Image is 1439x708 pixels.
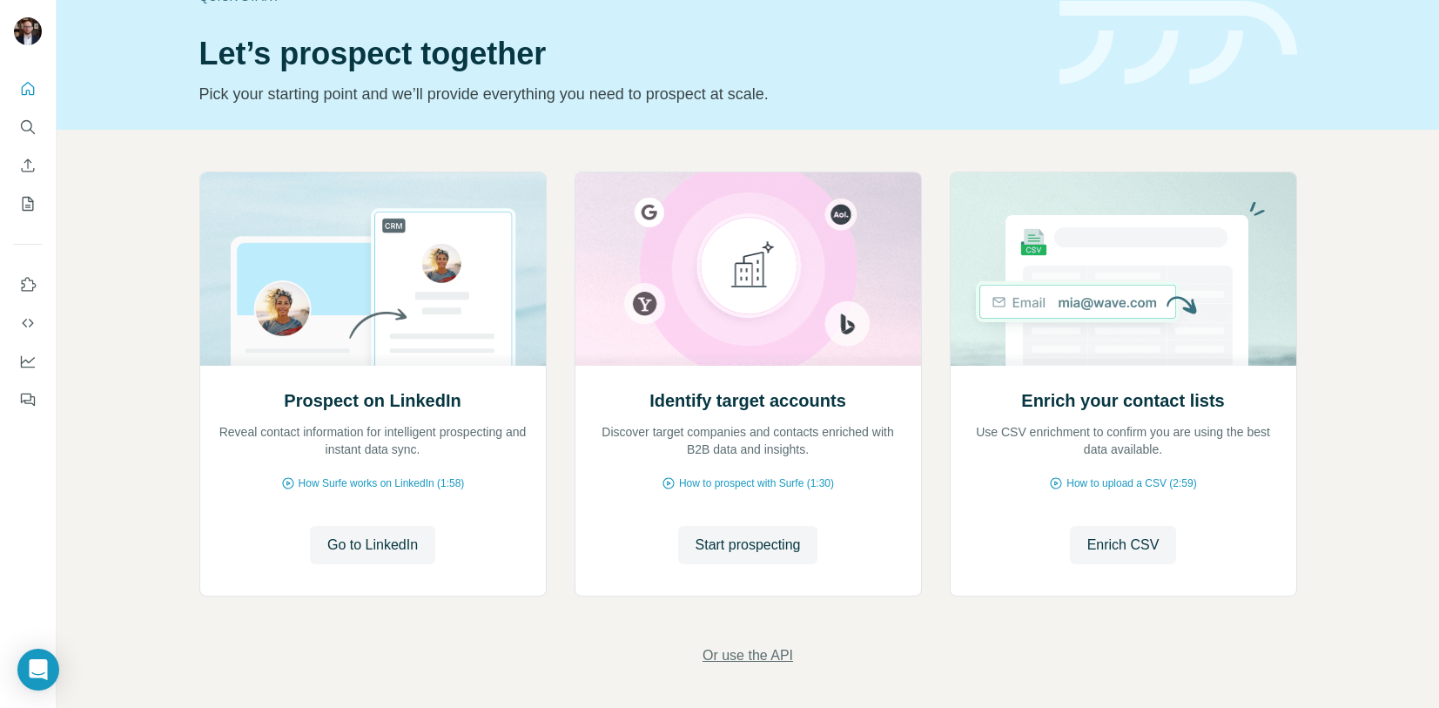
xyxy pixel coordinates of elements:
[696,535,801,556] span: Start prospecting
[593,423,904,458] p: Discover target companies and contacts enriched with B2B data and insights.
[327,535,418,556] span: Go to LinkedIn
[1070,526,1177,564] button: Enrich CSV
[14,346,42,377] button: Dashboard
[199,82,1039,106] p: Pick your starting point and we’ll provide everything you need to prospect at scale.
[14,150,42,181] button: Enrich CSV
[14,307,42,339] button: Use Surfe API
[14,17,42,45] img: Avatar
[14,384,42,415] button: Feedback
[17,649,59,691] div: Open Intercom Messenger
[703,645,793,666] button: Or use the API
[284,388,461,413] h2: Prospect on LinkedIn
[575,172,922,366] img: Identify target accounts
[1021,388,1224,413] h2: Enrich your contact lists
[14,188,42,219] button: My lists
[649,388,846,413] h2: Identify target accounts
[678,526,818,564] button: Start prospecting
[199,37,1039,71] h1: Let’s prospect together
[310,526,435,564] button: Go to LinkedIn
[199,172,547,366] img: Prospect on LinkedIn
[14,269,42,300] button: Use Surfe on LinkedIn
[14,73,42,105] button: Quick start
[968,423,1279,458] p: Use CSV enrichment to confirm you are using the best data available.
[218,423,528,458] p: Reveal contact information for intelligent prospecting and instant data sync.
[1059,1,1297,85] img: banner
[950,172,1297,366] img: Enrich your contact lists
[299,475,465,491] span: How Surfe works on LinkedIn (1:58)
[679,475,834,491] span: How to prospect with Surfe (1:30)
[14,111,42,143] button: Search
[1066,475,1196,491] span: How to upload a CSV (2:59)
[1087,535,1160,556] span: Enrich CSV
